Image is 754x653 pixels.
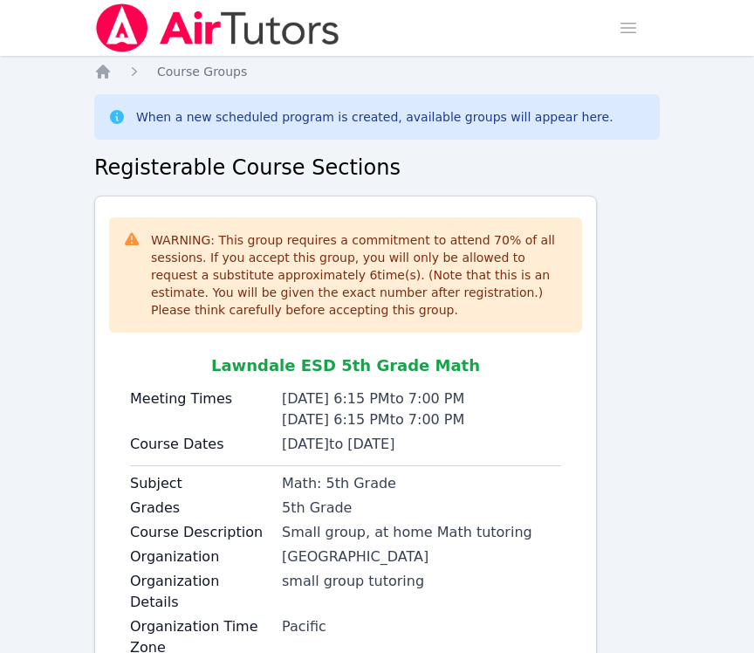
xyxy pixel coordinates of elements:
a: Course Groups [157,63,247,80]
div: When a new scheduled program is created, available groups will appear here. [136,108,613,126]
div: Math: 5th Grade [282,473,561,494]
div: small group tutoring [282,571,561,592]
div: [DATE] 6:15 PM to 7:00 PM [282,388,561,409]
img: Air Tutors [94,3,341,52]
div: 5th Grade [282,498,561,519]
label: Course Dates [130,434,271,455]
div: WARNING: This group requires a commitment to attend 70 % of all sessions. If you accept this grou... [151,231,568,319]
div: [GEOGRAPHIC_DATA] [282,546,561,567]
span: Course Groups [157,65,247,79]
label: Meeting Times [130,388,271,409]
div: [DATE] 6:15 PM to 7:00 PM [282,409,561,430]
label: Organization Details [130,571,271,613]
label: Grades [130,498,271,519]
div: Pacific [282,616,561,637]
label: Subject [130,473,271,494]
nav: Breadcrumb [94,63,660,80]
div: Small group, at home Math tutoring [282,522,561,543]
span: Lawndale ESD 5th Grade Math [211,356,480,375]
label: Organization [130,546,271,567]
div: [DATE] to [DATE] [282,434,561,455]
h2: Registerable Course Sections [94,154,660,182]
label: Course Description [130,522,271,543]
